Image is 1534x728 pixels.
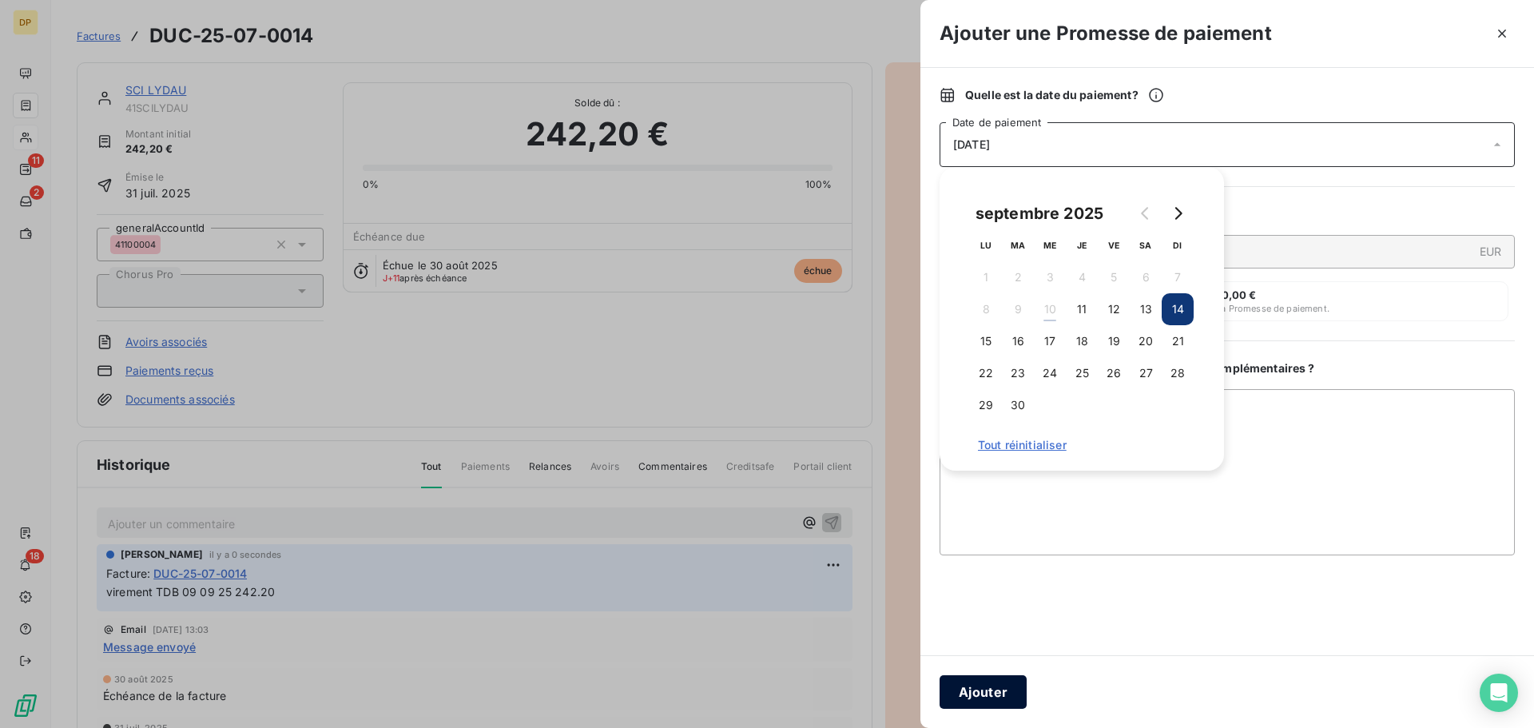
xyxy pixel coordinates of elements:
button: 14 [1162,293,1194,325]
button: 21 [1162,325,1194,357]
button: 29 [970,389,1002,421]
button: 11 [1066,293,1098,325]
th: mercredi [1034,229,1066,261]
button: 19 [1098,325,1130,357]
button: 6 [1130,261,1162,293]
button: 15 [970,325,1002,357]
button: Go to next month [1162,197,1194,229]
button: 13 [1130,293,1162,325]
button: 16 [1002,325,1034,357]
th: samedi [1130,229,1162,261]
button: 25 [1066,357,1098,389]
button: 5 [1098,261,1130,293]
button: 12 [1098,293,1130,325]
span: Tout réinitialiser [978,439,1186,452]
h3: Ajouter une Promesse de paiement [940,19,1272,48]
button: Go to previous month [1130,197,1162,229]
button: Ajouter [940,675,1027,709]
button: 28 [1162,357,1194,389]
span: Quelle est la date du paiement ? [965,87,1164,103]
span: 0,00 € [1222,288,1257,301]
button: 2 [1002,261,1034,293]
button: 26 [1098,357,1130,389]
button: 23 [1002,357,1034,389]
button: 27 [1130,357,1162,389]
th: vendredi [1098,229,1130,261]
button: 24 [1034,357,1066,389]
th: dimanche [1162,229,1194,261]
button: 8 [970,293,1002,325]
th: mardi [1002,229,1034,261]
span: [DATE] [953,138,990,151]
th: lundi [970,229,1002,261]
button: 30 [1002,389,1034,421]
button: 22 [970,357,1002,389]
button: 17 [1034,325,1066,357]
button: 3 [1034,261,1066,293]
button: 1 [970,261,1002,293]
div: Open Intercom Messenger [1480,674,1518,712]
button: 18 [1066,325,1098,357]
button: 20 [1130,325,1162,357]
th: jeudi [1066,229,1098,261]
button: 10 [1034,293,1066,325]
button: 4 [1066,261,1098,293]
button: 9 [1002,293,1034,325]
button: 7 [1162,261,1194,293]
div: septembre 2025 [970,201,1109,226]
